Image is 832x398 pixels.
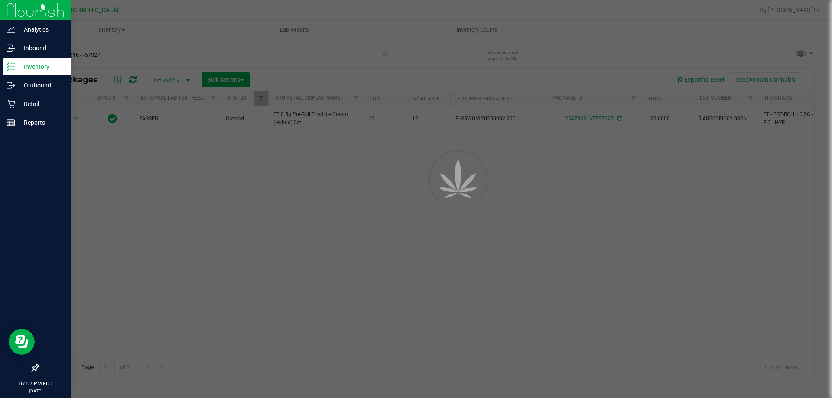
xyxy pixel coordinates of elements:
iframe: Resource center [9,329,35,355]
p: Inbound [15,43,67,53]
p: Outbound [15,80,67,91]
inline-svg: Reports [6,118,15,127]
p: Analytics [15,24,67,35]
inline-svg: Retail [6,100,15,108]
p: [DATE] [4,388,67,394]
inline-svg: Inbound [6,44,15,52]
inline-svg: Analytics [6,25,15,34]
p: Retail [15,99,67,109]
inline-svg: Outbound [6,81,15,90]
p: 07:07 PM EDT [4,380,67,388]
p: Inventory [15,61,67,72]
inline-svg: Inventory [6,62,15,71]
p: Reports [15,117,67,128]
